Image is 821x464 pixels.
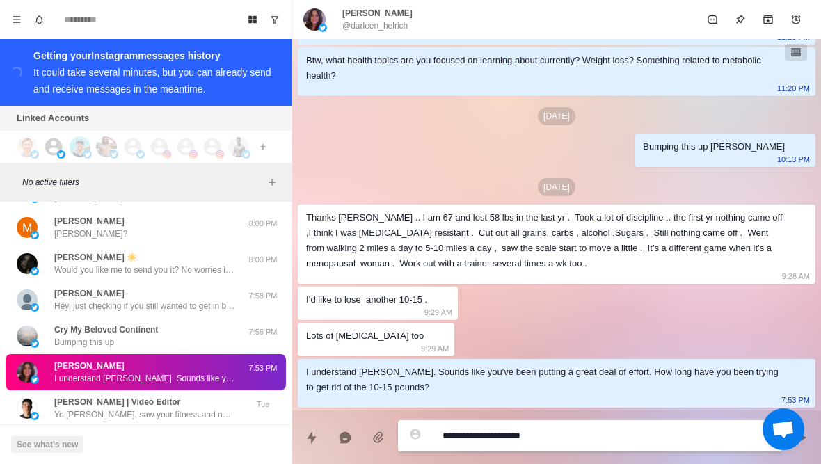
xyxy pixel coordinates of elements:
img: picture [242,150,250,159]
div: Open chat [763,408,804,450]
button: Add media [365,424,392,451]
p: Cry My Beloved Continent [54,323,158,336]
img: picture [17,398,38,419]
p: [PERSON_NAME] [54,287,125,300]
p: [DATE] [538,107,575,125]
img: picture [319,24,327,32]
img: picture [136,150,145,159]
button: Notifications [28,8,50,31]
p: Linked Accounts [17,111,89,125]
p: 9:29 AM [424,305,452,320]
p: 11:20 PM [777,81,810,96]
img: picture [216,150,224,159]
button: Archive [754,6,782,33]
p: [PERSON_NAME] [54,360,125,372]
p: I understand [PERSON_NAME]. Sounds like you've been putting a great deal of effort. How long have... [54,372,235,385]
button: Mark as unread [699,6,726,33]
p: Tue [246,399,280,410]
p: 7:53 PM [781,392,810,408]
img: picture [17,326,38,346]
img: picture [31,303,39,312]
button: Add account [255,138,271,155]
p: No active filters [22,176,264,189]
p: Hey, just checking if you still wanted to get in better shape? [54,300,235,312]
img: picture [17,136,38,157]
p: 8:00 PM [246,218,280,230]
img: picture [31,231,39,239]
img: picture [31,339,39,348]
p: [PERSON_NAME] | Video Editor [54,396,180,408]
p: 7:58 PM [246,290,280,302]
img: picture [96,136,117,157]
p: [PERSON_NAME] [54,215,125,227]
button: Reply with AI [331,424,359,451]
button: Add filters [264,174,280,191]
img: picture [17,217,38,238]
button: See what's new [11,436,83,453]
div: Getting your Instagram messages history [33,47,275,64]
img: picture [57,150,65,159]
img: picture [110,150,118,159]
img: picture [31,376,39,384]
img: picture [83,150,92,159]
p: [PERSON_NAME]? [54,227,127,240]
p: 9:28 AM [782,269,810,284]
div: Lots of [MEDICAL_DATA] too [306,328,424,344]
button: Pin [726,6,754,33]
img: picture [70,136,90,157]
p: Bumping this up [54,336,114,349]
img: picture [31,412,39,420]
img: picture [228,136,249,157]
div: I understand [PERSON_NAME]. Sounds like you've been putting a great deal of effort. How long have... [306,365,785,395]
p: 9:29 AM [421,341,449,356]
img: picture [17,289,38,310]
img: picture [31,150,39,159]
img: picture [31,267,39,275]
button: Board View [241,8,264,31]
p: 10:13 PM [777,152,810,167]
button: Show unread conversations [264,8,286,31]
img: picture [17,362,38,383]
p: 8:00 PM [246,254,280,266]
div: Btw, what health topics are you focused on learning about currently? Weight loss? Something relat... [306,53,785,83]
p: @darleen_helrich [342,19,408,32]
p: 7:56 PM [246,326,280,338]
p: Would you like me to send you it? No worries if not [54,264,235,276]
p: Yo [PERSON_NAME], saw your fitness and nutrition content, do you already have someone cutting you... [54,408,235,421]
div: I’d like to lose another 10-15 . [306,292,427,307]
img: picture [303,8,326,31]
p: [PERSON_NAME] [342,7,413,19]
p: [DATE] [538,178,575,196]
button: Menu [6,8,28,31]
div: Thanks [PERSON_NAME] .. I am 67 and lost 58 lbs in the last yr . Took a lot of discipline .. the ... [306,210,785,271]
button: Add reminder [782,6,810,33]
p: [PERSON_NAME] ☀️ [54,251,137,264]
div: It could take several minutes, but you can already send and receive messages in the meantime. [33,67,271,95]
img: picture [17,253,38,274]
div: Bumping this up [PERSON_NAME] [643,139,785,154]
img: picture [189,150,198,159]
p: 7:53 PM [246,362,280,374]
img: picture [163,150,171,159]
button: Quick replies [298,424,326,451]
